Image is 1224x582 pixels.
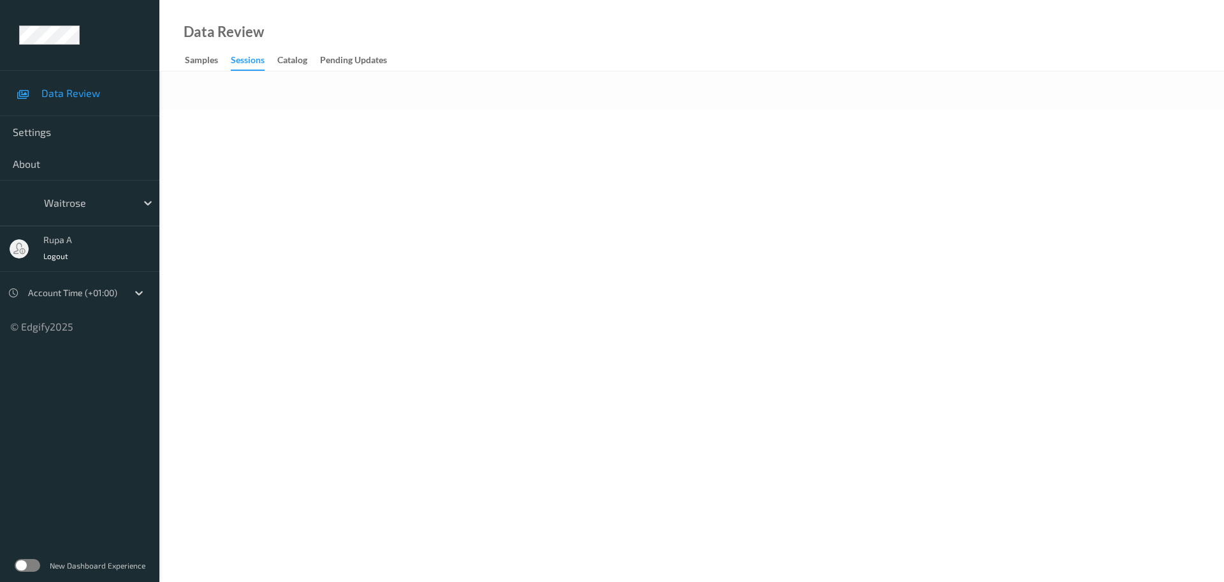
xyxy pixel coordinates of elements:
div: Data Review [184,26,264,38]
div: Pending Updates [320,54,387,70]
a: Catalog [277,52,320,70]
a: Sessions [231,52,277,71]
a: Samples [185,52,231,70]
div: Sessions [231,54,265,71]
div: Samples [185,54,218,70]
a: Pending Updates [320,52,400,70]
div: Catalog [277,54,307,70]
